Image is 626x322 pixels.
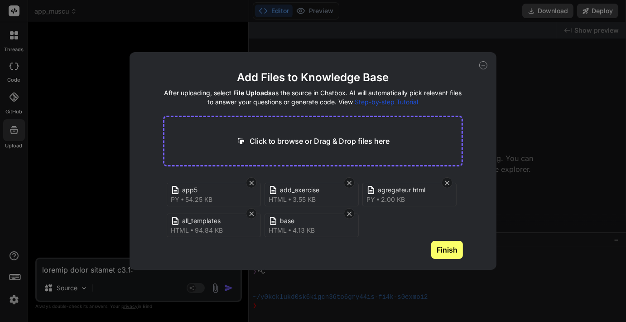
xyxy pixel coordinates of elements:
[378,185,450,195] span: agregateur html
[171,226,189,235] span: html
[250,136,390,146] p: Click to browse or Drag & Drop files here
[182,216,255,226] span: all_templates
[163,88,463,107] h4: After uploading, select as the source in Chatbox. AI will automatically pick relevant files to an...
[185,195,212,204] span: 54.25 KB
[293,195,316,204] span: 3.55 KB
[163,70,463,85] h2: Add Files to Knowledge Base
[234,89,272,97] span: File Uploads
[381,195,405,204] span: 2.00 KB
[366,195,375,204] span: py
[280,185,352,195] span: add_exercise
[355,98,419,106] span: Step-by-step Tutorial
[280,216,352,226] span: base
[195,226,223,235] span: 94.84 KB
[269,195,287,204] span: html
[182,185,255,195] span: app5
[269,226,287,235] span: html
[431,241,463,259] button: Finish
[171,195,179,204] span: py
[293,226,315,235] span: 4.13 KB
